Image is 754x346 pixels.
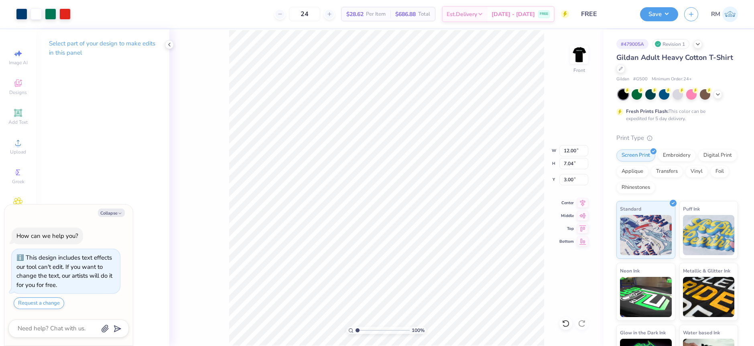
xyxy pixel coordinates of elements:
div: Digital Print [698,149,737,162]
span: Per Item [366,10,386,18]
div: This design includes text effects our tool can't edit. If you want to change the text, our artist... [16,254,112,289]
span: $686.88 [395,10,416,18]
span: Est. Delivery [447,10,477,18]
span: 100 % [412,327,425,334]
div: Screen Print [616,149,655,162]
div: How can we help you? [16,232,78,240]
span: Gildan [616,76,629,83]
span: Middle [559,213,574,219]
span: FREE [540,11,548,17]
span: Water based Ink [683,328,720,337]
span: Total [418,10,430,18]
span: Greek [12,178,24,185]
span: Gildan Adult Heavy Cotton T-Shirt [616,53,733,62]
div: Vinyl [685,166,708,178]
span: Standard [620,205,641,213]
div: Print Type [616,133,738,143]
span: Center [559,200,574,206]
div: Foil [710,166,729,178]
div: This color can be expedited for 5 day delivery. [626,108,725,122]
span: Minimum Order: 24 + [652,76,692,83]
button: Request a change [14,297,64,309]
span: Add Text [8,119,28,125]
img: Standard [620,215,672,255]
span: # G500 [633,76,648,83]
a: RM [711,6,738,22]
span: $28.62 [346,10,364,18]
div: # 479005A [616,39,648,49]
span: [DATE] - [DATE] [492,10,535,18]
span: RM [711,10,720,19]
span: Clipart & logos [4,208,32,221]
img: Neon Ink [620,277,672,317]
span: Designs [9,89,27,96]
span: Glow in the Dark Ink [620,328,666,337]
span: Top [559,226,574,231]
span: Puff Ink [683,205,700,213]
input: Untitled Design [575,6,634,22]
img: Metallic & Glitter Ink [683,277,735,317]
div: Embroidery [658,149,696,162]
div: Transfers [651,166,683,178]
span: Image AI [9,59,28,66]
strong: Fresh Prints Flash: [626,108,669,115]
span: Upload [10,149,26,155]
div: Applique [616,166,648,178]
div: Front [573,67,585,74]
button: Save [640,7,678,21]
span: Neon Ink [620,266,640,275]
div: Rhinestones [616,182,655,194]
img: Front [571,47,587,63]
img: Roberta Manuel [722,6,738,22]
span: Metallic & Glitter Ink [683,266,730,275]
img: Puff Ink [683,215,735,255]
button: Collapse [98,209,125,217]
span: Bottom [559,239,574,244]
p: Select part of your design to make edits in this panel [49,39,156,57]
div: Revision 1 [652,39,689,49]
input: – – [289,7,320,21]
